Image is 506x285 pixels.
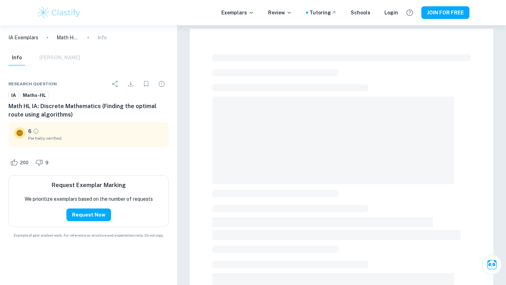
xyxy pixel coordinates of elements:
[28,135,163,141] span: Partially verified
[482,255,502,274] button: Ask Clai
[37,6,81,20] img: Clastify logo
[124,77,138,91] div: Download
[155,77,169,91] div: Report issue
[421,6,469,19] button: JOIN FOR FREE
[9,92,18,99] span: IA
[268,9,292,16] p: Review
[8,81,57,87] span: Research question
[139,77,153,91] div: Bookmark
[16,159,32,166] span: 200
[25,195,153,203] p: We prioritize exemplars based on the number of requests
[20,92,48,99] span: Maths-HL
[108,77,122,91] div: Share
[8,50,25,66] button: Info
[57,34,79,41] p: Math HL IA: Discrete Mathematics (Finding the optimal route using algorithms)
[221,9,254,16] p: Exemplars
[34,157,52,168] div: Dislike
[8,34,38,41] a: IA Exemplars
[8,102,169,119] h6: Math HL IA: Discrete Mathematics (Finding the optimal route using algorithms)
[8,157,32,168] div: Like
[66,208,111,221] button: Request Now
[41,159,52,166] span: 9
[8,91,19,100] a: IA
[33,128,39,134] a: Grade partially verified
[8,233,169,238] span: Example of past student work. For reference on structure and expectations only. Do not copy.
[404,7,416,19] button: Help and Feedback
[97,34,107,41] p: Info
[384,9,398,16] a: Login
[52,181,126,190] h6: Request Exemplar Marking
[310,9,337,16] a: Tutoring
[351,9,370,16] a: Schools
[28,127,31,135] p: 6
[20,91,49,100] a: Maths-HL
